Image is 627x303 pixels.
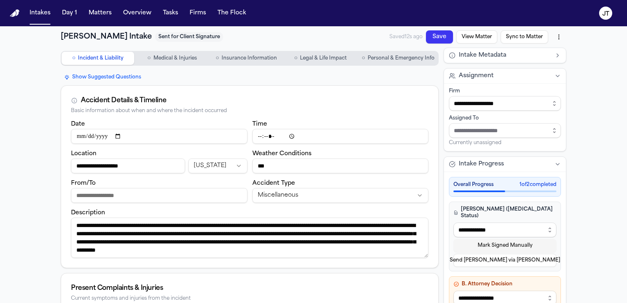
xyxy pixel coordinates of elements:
label: Accident Type [252,180,295,186]
label: Weather Conditions [252,151,311,157]
button: Intake Progress [444,157,566,172]
input: Incident date [71,129,247,144]
span: Saved 12s ago [389,34,423,40]
a: Home [10,9,20,17]
span: Insurance Information [222,55,277,62]
input: Incident time [252,129,429,144]
input: Incident location [71,158,185,173]
input: Select firm [449,96,561,111]
span: ○ [294,54,297,62]
span: ○ [147,54,151,62]
button: Go to Legal & Life Impact [284,52,357,65]
button: Assignment [444,69,566,83]
button: Save [426,30,453,44]
button: Send [PERSON_NAME] via [PERSON_NAME] [453,254,556,267]
button: Incident state [188,158,247,173]
span: Overall Progress [453,181,494,188]
h4: B. Attorney Decision [453,281,556,287]
span: 1 of 2 completed [519,181,556,188]
button: Go to Incident & Liability [62,52,134,65]
button: Intakes [26,6,54,21]
div: Basic information about when and where the incident occurred [71,108,428,114]
img: Finch Logo [10,9,20,17]
input: Weather conditions [252,158,429,173]
button: Tasks [160,6,181,21]
label: From/To [71,180,96,186]
label: Date [71,121,85,127]
input: From/To destination [71,188,247,203]
input: Assign to staff member [449,123,561,138]
span: Sent for Client Signature [155,32,223,42]
button: Intake Metadata [444,48,566,63]
textarea: Incident description [71,218,428,258]
button: Day 1 [59,6,80,21]
span: Intake Progress [459,160,504,168]
span: Medical & Injuries [153,55,197,62]
button: Firms [186,6,209,21]
span: Incident & Liability [78,55,124,62]
div: Assigned To [449,115,561,122]
span: Legal & Life Impact [300,55,347,62]
span: Personal & Emergency Info [368,55,435,62]
span: ○ [215,54,219,62]
span: Assignment [459,72,494,80]
div: Firm [449,88,561,94]
label: Description [71,210,105,216]
button: Go to Insurance Information [210,52,283,65]
h1: [PERSON_NAME] Intake [61,31,152,43]
button: Show Suggested Questions [61,72,144,82]
label: Time [252,121,267,127]
button: The Flock [214,6,249,21]
div: Accident Details & Timeline [81,96,166,106]
button: Sync to Matter [501,30,548,44]
button: Overview [120,6,155,21]
div: Present Complaints & Injuries [71,283,428,293]
button: Mark Signed Manually [453,239,556,252]
button: Matters [85,6,115,21]
button: Go to Medical & Injuries [136,52,208,65]
button: Go to Personal & Emergency Info [359,52,438,65]
button: View Matter [456,30,497,44]
span: ○ [72,54,76,62]
div: Current symptoms and injuries from the incident [71,296,428,302]
span: ○ [362,54,365,62]
label: Location [71,151,96,157]
span: Currently unassigned [449,140,501,146]
span: Intake Metadata [459,51,506,60]
h4: [PERSON_NAME] ([MEDICAL_DATA] Status) [453,206,556,219]
button: More actions [551,30,566,44]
